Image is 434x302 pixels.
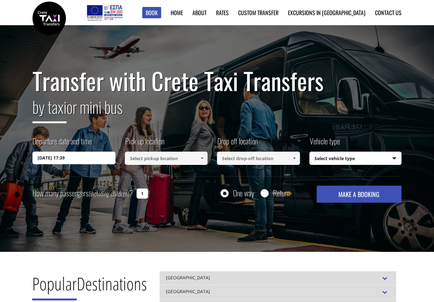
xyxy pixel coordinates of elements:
label: One way [233,189,254,197]
input: Select pickup location [125,152,208,165]
label: How many passengers ? [32,186,133,201]
h2: or mini bus [32,94,402,128]
span: by taxi [32,95,67,123]
img: e-bannersEUERDF180X90.jpg [86,3,123,22]
button: MAKE A BOOKING [317,186,402,203]
span: Select vehicle type [310,152,402,165]
a: Excursions in [GEOGRAPHIC_DATA] [288,9,366,17]
label: Departure date and time [32,136,92,152]
a: Custom Transfer [238,9,279,17]
a: Show All Items [197,152,207,165]
label: Pick up location [125,136,164,152]
a: About [192,9,207,17]
label: Vehicle type [309,136,340,152]
h1: Transfer with Crete Taxi Transfers [32,67,402,94]
a: Show All Items [289,152,299,165]
div: [GEOGRAPHIC_DATA] [160,285,396,299]
small: (including children) [89,189,129,198]
input: Select drop-off location [217,152,300,165]
label: Drop off location [217,136,258,152]
span: Popular [32,271,77,300]
a: Rates [216,9,229,17]
a: Contact us [375,9,402,17]
a: Home [171,9,183,17]
div: [GEOGRAPHIC_DATA] [160,271,396,285]
a: Crete Taxi Transfers | Safe Taxi Transfer Services from to Heraklion Airport, Chania Airport, Ret... [32,14,66,21]
a: Book [142,7,161,19]
label: Return [273,189,290,197]
img: Crete Taxi Transfers | Safe Taxi Transfer Services from to Heraklion Airport, Chania Airport, Ret... [32,2,66,35]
